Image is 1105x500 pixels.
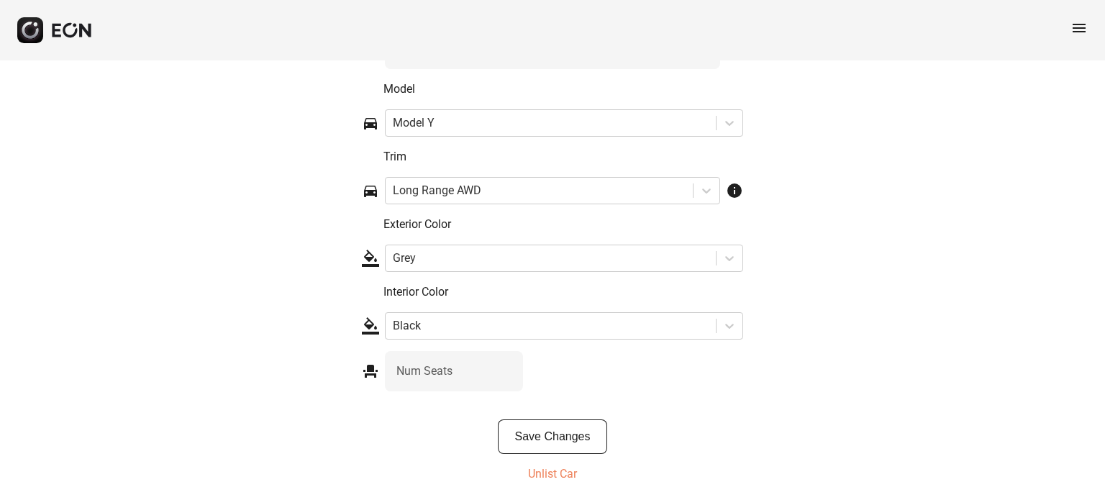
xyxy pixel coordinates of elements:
span: directions_car [362,182,379,199]
p: Unlist Car [528,465,577,483]
span: directions_car [362,114,379,132]
span: event_seat [362,363,379,380]
span: format_color_fill [362,250,379,267]
p: Exterior Color [383,216,743,233]
p: Model [383,81,743,98]
label: Num Seats [396,363,453,380]
span: info [726,182,743,199]
button: Save Changes [498,419,608,454]
p: Trim [383,148,743,165]
span: menu [1070,19,1088,37]
span: format_color_fill [362,317,379,335]
p: Interior Color [383,283,743,301]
